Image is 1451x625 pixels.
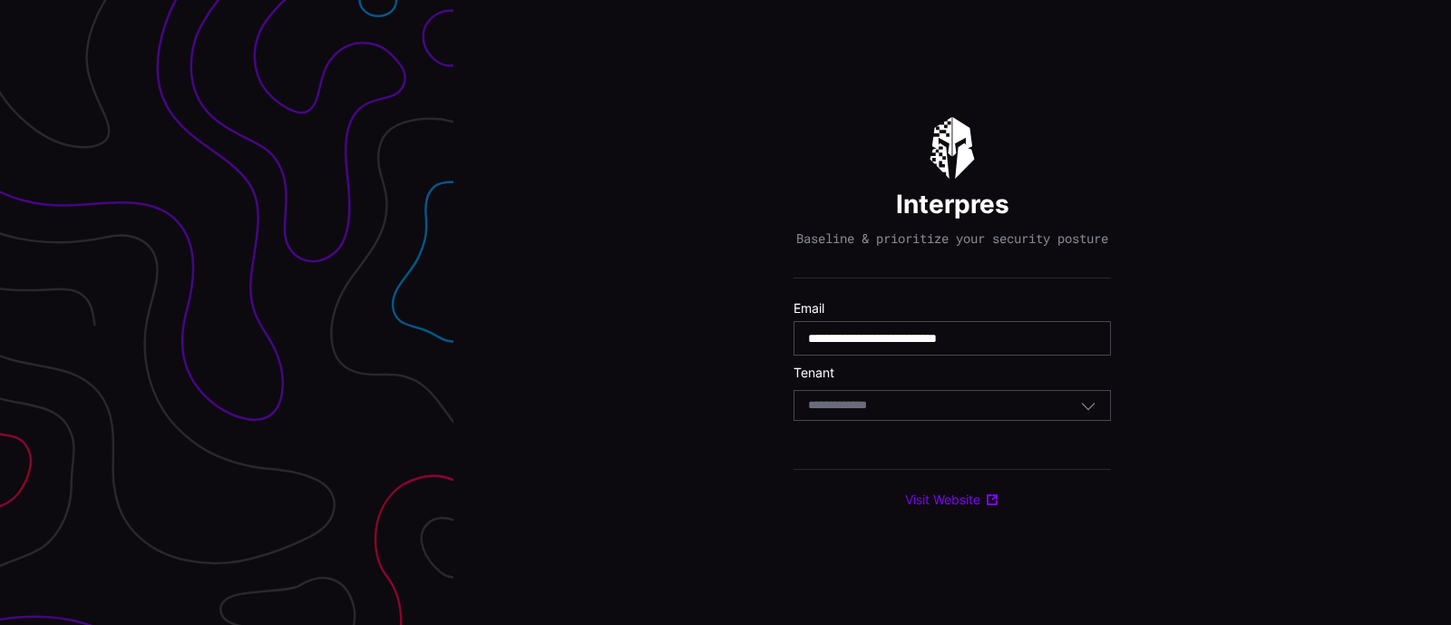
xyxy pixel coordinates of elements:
label: Tenant [794,365,1111,381]
h1: Interpres [896,188,1009,220]
p: Baseline & prioritize your security posture [796,230,1108,247]
label: Email [794,300,1111,317]
a: Visit Website [905,492,999,508]
button: Toggle options menu [1080,397,1096,414]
